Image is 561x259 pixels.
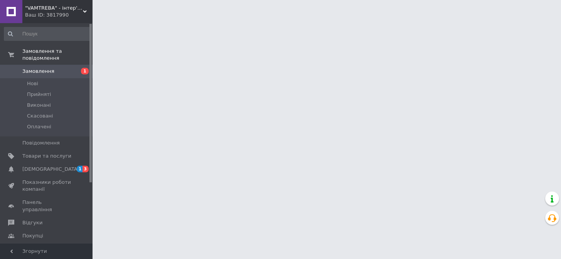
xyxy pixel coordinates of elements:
span: 3 [83,166,89,172]
span: 1 [77,166,83,172]
span: Показники роботи компанії [22,179,71,193]
span: Замовлення та повідомлення [22,48,93,62]
span: Товари та послуги [22,153,71,160]
div: Ваш ID: 3817990 [25,12,93,18]
span: "VAMTREBA" - інтер'єри мрій тепер доступні для всіх! Ви знайдете тут все з ІК! [25,5,83,12]
span: Замовлення [22,68,54,75]
span: Відгуки [22,219,42,226]
span: Панель управління [22,199,71,213]
span: [DEMOGRAPHIC_DATA] [22,166,79,173]
span: 1 [81,68,89,74]
span: Скасовані [27,113,53,119]
span: Прийняті [27,91,51,98]
span: Нові [27,80,38,87]
span: Виконані [27,102,51,109]
span: Покупці [22,232,43,239]
span: Повідомлення [22,140,60,146]
span: Оплачені [27,123,51,130]
input: Пошук [4,27,91,41]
